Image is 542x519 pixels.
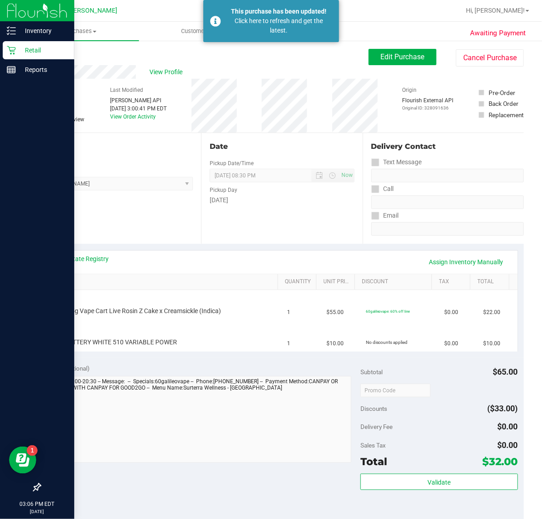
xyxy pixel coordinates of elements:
[369,49,436,65] button: Edit Purchase
[16,25,70,36] p: Inventory
[16,64,70,75] p: Reports
[403,96,454,111] div: Flourish External API
[366,340,408,345] span: No discounts applied
[55,254,109,263] a: View State Registry
[7,65,16,74] inline-svg: Reports
[466,7,525,14] span: Hi, [PERSON_NAME]!
[484,308,501,317] span: $22.00
[371,141,524,152] div: Delivery Contact
[371,209,399,222] label: Email
[57,338,177,347] span: FT BATTERY WHITE 510 VARIABLE POWER
[493,367,518,376] span: $65.00
[22,27,139,35] span: Purchases
[360,474,518,490] button: Validate
[22,22,139,41] a: Purchases
[478,278,505,286] a: Total
[27,445,38,456] iframe: Resource center unread badge
[210,186,237,194] label: Pickup Day
[371,182,394,195] label: Call
[371,169,524,182] input: Format: (999) 999-9999
[4,508,70,515] p: [DATE]
[489,88,515,97] div: Pre-Order
[324,278,351,286] a: Unit Price
[366,309,410,314] span: 60galileovape: 60% off line
[360,423,393,430] span: Delivery Fee
[210,141,354,152] div: Date
[360,400,387,417] span: Discounts
[53,278,274,286] a: SKU
[149,67,186,77] span: View Profile
[456,49,524,67] button: Cancel Purchase
[288,339,291,348] span: 1
[381,52,425,61] span: Edit Purchase
[362,278,429,286] a: Discount
[371,156,422,169] label: Text Message
[489,110,523,119] div: Replacement
[110,105,167,113] div: [DATE] 3:00:41 PM EDT
[484,339,501,348] span: $10.00
[139,27,256,35] span: Customers
[288,308,291,317] span: 1
[498,422,518,431] span: $0.00
[226,7,332,16] div: This purchase has been updated!
[444,308,458,317] span: $0.00
[360,368,383,376] span: Subtotal
[427,479,451,486] span: Validate
[489,99,518,108] div: Back Order
[423,254,509,270] a: Assign Inventory Manually
[488,404,518,413] span: ($33.00)
[4,500,70,508] p: 03:06 PM EDT
[403,86,417,94] label: Origin
[403,105,454,111] p: Original ID: 328091636
[7,26,16,35] inline-svg: Inventory
[360,455,387,468] span: Total
[9,447,36,474] iframe: Resource center
[110,86,143,94] label: Last Modified
[16,45,70,56] p: Retail
[371,195,524,209] input: Format: (999) 999-9999
[110,114,156,120] a: View Order Activity
[110,96,167,105] div: [PERSON_NAME] API
[326,339,344,348] span: $10.00
[67,7,117,14] span: [PERSON_NAME]
[285,278,312,286] a: Quantity
[444,339,458,348] span: $0.00
[226,16,332,35] div: Click here to refresh and get the latest.
[210,195,354,205] div: [DATE]
[326,308,344,317] span: $55.00
[439,278,467,286] a: Tax
[7,46,16,55] inline-svg: Retail
[210,159,254,167] label: Pickup Date/Time
[483,455,518,468] span: $32.00
[360,442,386,449] span: Sales Tax
[40,141,193,152] div: Location
[139,22,256,41] a: Customers
[360,384,431,397] input: Promo Code
[498,440,518,450] span: $0.00
[57,307,221,315] span: GL 0.5g Vape Cart Live Rosin Z Cake x Creamsickle (Indica)
[470,28,526,38] span: Awaiting Payment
